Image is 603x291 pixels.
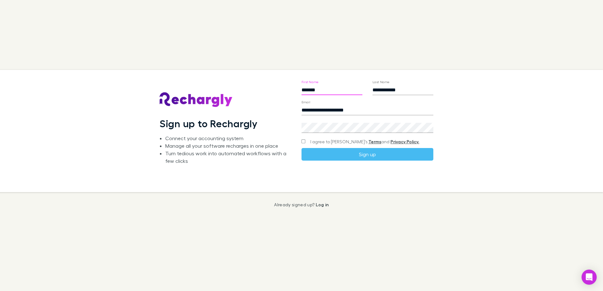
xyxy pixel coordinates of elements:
label: First Name [301,80,319,84]
button: Sign up [301,148,433,161]
span: I agree to [PERSON_NAME]’s and [310,139,419,145]
li: Connect your accounting system [165,134,291,142]
li: Turn tedious work into automated workflows with a few clicks [165,150,291,165]
p: Already signed up? [274,202,329,207]
a: Log in [316,202,329,207]
h1: Sign up to Rechargly [160,117,258,129]
div: Open Intercom Messenger [582,270,597,285]
li: Manage all your software recharges in one place [165,142,291,150]
label: Last Name [372,80,390,84]
a: Terms [368,139,381,144]
a: Privacy Policy. [390,139,419,144]
label: Email [301,100,310,105]
img: Rechargly's Logo [160,92,233,107]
